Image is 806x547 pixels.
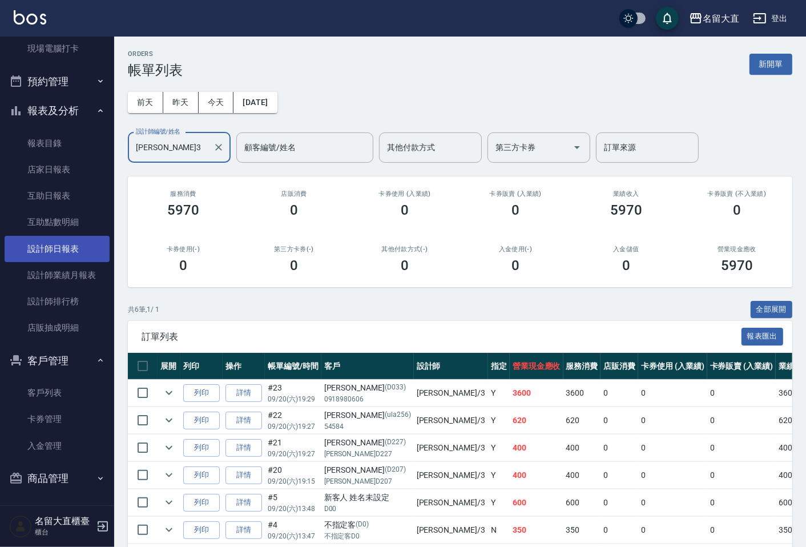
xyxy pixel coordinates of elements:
h3: 0 [511,258,519,273]
th: 卡券販賣 (入業績) [707,353,776,380]
th: 卡券使用 (入業績) [638,353,707,380]
td: 0 [601,435,638,461]
h2: 卡券販賣 (不入業績) [695,190,779,198]
button: 列印 [183,466,220,484]
button: 今天 [199,92,234,113]
button: expand row [160,494,178,511]
h2: 卡券使用 (入業績) [363,190,446,198]
div: [PERSON_NAME] [324,437,411,449]
h2: 業績收入 [585,190,668,198]
td: 0 [638,517,707,544]
button: Open [568,138,586,156]
a: 互助日報表 [5,183,110,209]
th: 服務消費 [563,353,601,380]
td: #5 [265,489,321,516]
td: 0 [707,380,776,407]
td: N [488,517,510,544]
h3: 0 [622,258,630,273]
button: expand row [160,466,178,484]
p: (D207) [385,464,406,476]
td: Y [488,380,510,407]
h3: 0 [401,202,409,218]
p: 0918980606 [324,394,411,404]
th: 帳單編號/時間 [265,353,321,380]
td: 350 [510,517,563,544]
td: 0 [601,462,638,489]
td: #20 [265,462,321,489]
td: Y [488,489,510,516]
a: 詳情 [225,521,262,539]
a: 報表目錄 [5,130,110,156]
a: 設計師日報表 [5,236,110,262]
div: 不指定客 [324,519,411,531]
h3: 0 [511,202,519,218]
td: 0 [601,380,638,407]
h2: 第三方卡券(-) [252,246,336,253]
label: 設計師編號/姓名 [136,127,180,136]
td: Y [488,407,510,434]
div: [PERSON_NAME] [324,409,411,421]
h2: 店販消費 [252,190,336,198]
a: 設計師業績月報表 [5,262,110,288]
a: 店販抽成明細 [5,315,110,341]
p: [PERSON_NAME]D207 [324,476,411,486]
button: 列印 [183,439,220,457]
td: Y [488,462,510,489]
p: D00 [324,504,411,514]
td: 3600 [563,380,601,407]
td: 400 [510,462,563,489]
button: 列印 [183,412,220,429]
div: 名留大直 [703,11,739,26]
td: Y [488,435,510,461]
td: 0 [707,489,776,516]
h3: 0 [290,202,298,218]
h2: 卡券販賣 (入業績) [474,190,557,198]
img: Person [9,515,32,538]
h2: 其他付款方式(-) [363,246,446,253]
td: 0 [707,517,776,544]
h2: 入金儲值 [585,246,668,253]
td: [PERSON_NAME] /3 [414,462,488,489]
td: 0 [601,517,638,544]
th: 設計師 [414,353,488,380]
p: 櫃台 [35,527,93,537]
td: 0 [638,380,707,407]
p: 09/20 (六) 19:27 [268,421,319,432]
h3: 5970 [167,202,199,218]
th: 營業現金應收 [510,353,563,380]
p: (ula256) [385,409,411,421]
td: 0 [707,407,776,434]
p: 09/20 (六) 19:15 [268,476,319,486]
td: 0 [638,435,707,461]
button: expand row [160,412,178,429]
td: 3600 [510,380,563,407]
a: 卡券管理 [5,406,110,432]
th: 展開 [158,353,180,380]
button: 報表及分析 [5,96,110,126]
a: 報表匯出 [741,331,784,341]
td: 350 [563,517,601,544]
td: 0 [638,462,707,489]
a: 詳情 [225,466,262,484]
p: [PERSON_NAME]D227 [324,449,411,459]
button: Clear [211,139,227,155]
button: save [656,7,679,30]
h3: 帳單列表 [128,62,183,78]
span: 訂單列表 [142,331,741,343]
h2: 營業現金應收 [695,246,779,253]
td: #21 [265,435,321,461]
button: expand row [160,521,178,538]
button: 昨天 [163,92,199,113]
button: 列印 [183,521,220,539]
h2: 入金使用(-) [474,246,557,253]
td: 620 [563,407,601,434]
a: 店家日報表 [5,156,110,183]
p: 09/20 (六) 19:29 [268,394,319,404]
td: [PERSON_NAME] /3 [414,517,488,544]
a: 客戶列表 [5,380,110,406]
td: [PERSON_NAME] /3 [414,489,488,516]
button: 列印 [183,494,220,512]
button: 全部展開 [751,301,793,319]
p: (D0) [356,519,369,531]
td: #22 [265,407,321,434]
